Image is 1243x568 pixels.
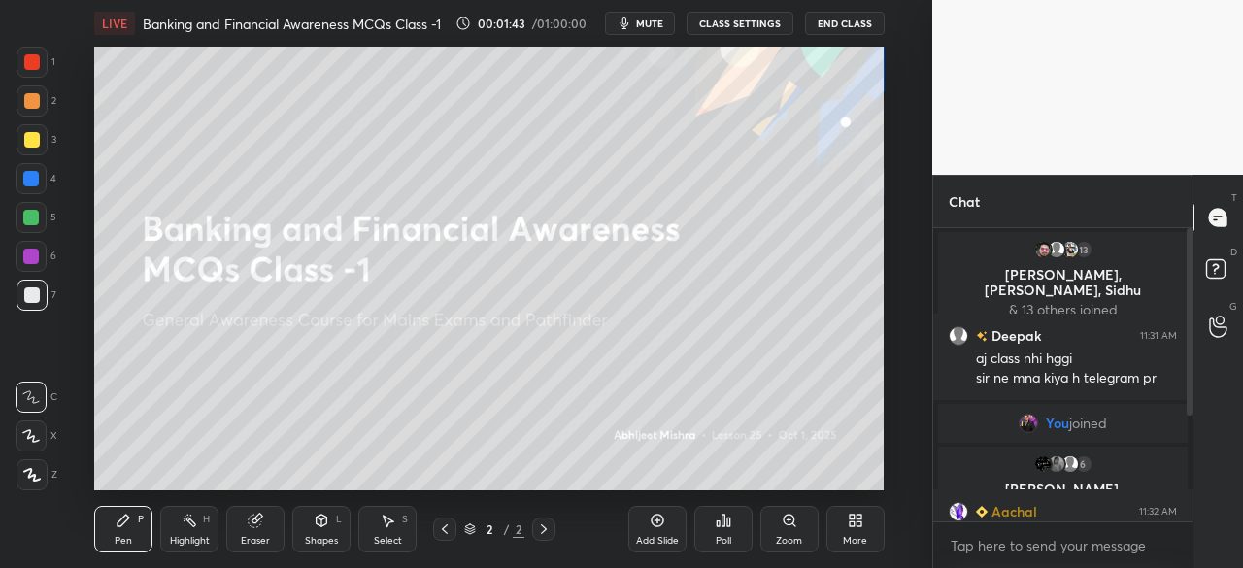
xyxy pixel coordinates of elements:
div: 6 [1074,454,1093,474]
div: 13 [1074,240,1093,259]
img: no-rating-badge.077c3623.svg [976,331,988,342]
h4: Banking and Financial Awareness MCQs Class -1 [143,15,441,33]
button: CLASS SETTINGS [687,12,793,35]
div: 3 [17,124,56,155]
div: Eraser [241,536,270,546]
img: default.png [1047,240,1066,259]
div: H [203,515,210,524]
div: 7 [17,280,56,311]
div: 5 [16,202,56,233]
div: LIVE [94,12,135,35]
p: & 13 others joined [950,302,1176,317]
div: P [138,515,144,524]
div: Add Slide [636,536,679,546]
div: Select [374,536,402,546]
div: Poll [716,536,731,546]
img: 9040c50b2a584d78996027d341d86da0.jpg [1033,454,1053,474]
div: 2 [513,520,524,538]
div: 11:32 AM [1139,506,1177,518]
div: Shapes [305,536,338,546]
div: / [503,523,509,535]
div: Z [17,459,57,490]
div: grid [933,228,1193,522]
div: sir ne mna kiya h telegram pr [976,369,1177,388]
div: 2 [480,523,499,535]
div: Highlight [170,536,210,546]
button: End Class [805,12,885,35]
p: Chat [933,176,995,227]
img: Learner_Badge_beginner_1_8b307cf2a0.svg [976,506,988,518]
div: Pen [115,536,132,546]
p: T [1231,190,1237,205]
img: d9532433a60046638d51d3e7534d7cea.jpg [1033,240,1053,259]
img: default.png [1060,454,1080,474]
div: 6 [16,241,56,272]
button: mute [605,12,675,35]
div: aj class nhi hggi [976,350,1177,369]
div: X [16,420,57,451]
div: C [16,382,57,413]
img: 994dafb180244303ac0d8d7d4de9344e.jpg [1047,454,1066,474]
div: 4 [16,163,56,194]
img: default.png [949,326,968,346]
div: L [336,515,342,524]
span: joined [1069,416,1107,431]
p: [PERSON_NAME], [PERSON_NAME], Seiya [950,482,1176,513]
span: You [1046,416,1069,431]
p: G [1229,299,1237,314]
div: S [402,515,408,524]
div: 2 [17,85,56,117]
div: 11:31 AM [1140,330,1177,342]
p: [PERSON_NAME], [PERSON_NAME], Sidhu [950,267,1176,298]
img: 34cbc2c7ab0b469997e4db95dcb27e81.jpg [1060,240,1080,259]
img: 49aa05a4aaee4dc69562cc4dc853c094.jpg [949,502,968,521]
p: D [1230,245,1237,259]
span: mute [636,17,663,30]
div: More [843,536,867,546]
img: 9f6b1010237b4dfe9863ee218648695e.jpg [1019,414,1038,433]
div: Zoom [776,536,802,546]
div: 1 [17,47,55,78]
h6: Deepak [988,325,1041,346]
h6: Aachal [988,501,1037,521]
